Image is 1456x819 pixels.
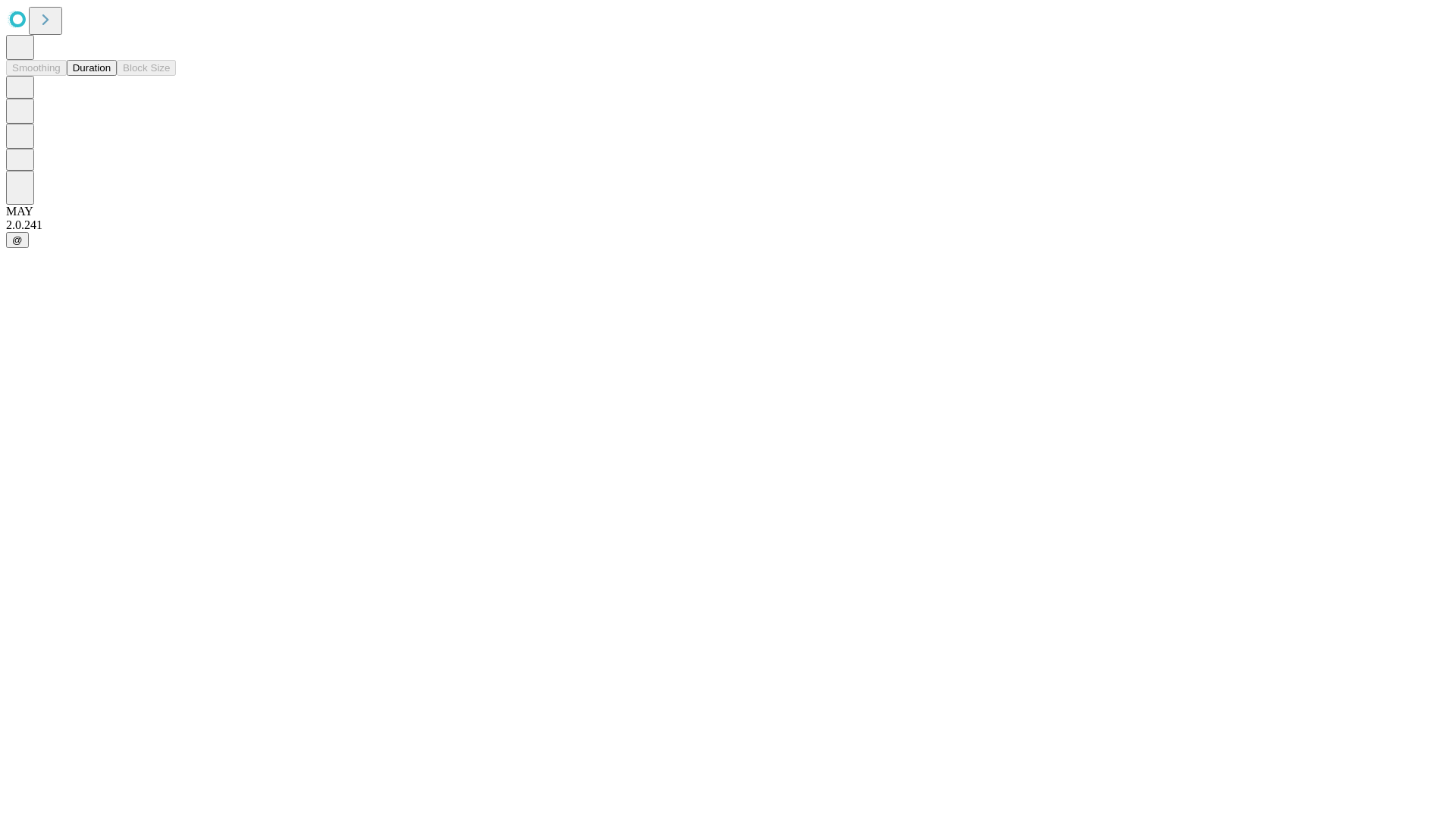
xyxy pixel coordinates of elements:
div: 2.0.241 [6,218,1450,232]
button: Block Size [117,60,176,76]
div: MAY [6,205,1450,218]
button: Duration [67,60,117,76]
button: Smoothing [6,60,67,76]
span: @ [12,234,23,246]
button: @ [6,232,29,248]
